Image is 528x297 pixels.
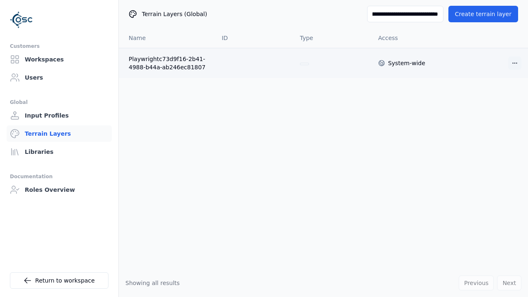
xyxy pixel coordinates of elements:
a: Return to workspace [10,272,108,289]
a: Roles Overview [7,181,112,198]
div: Global [10,97,108,107]
span: Showing all results [125,280,180,286]
span: Terrain Layers (Global) [142,10,207,18]
a: Terrain Layers [7,125,112,142]
th: Access [372,28,450,48]
div: Documentation [10,172,108,181]
div: System-wide [388,59,425,67]
a: Playwrightc73d9f16-2b41-4988-b44a-ab246ec81807 [129,55,208,71]
img: Logo [10,8,33,31]
a: Users [7,69,112,86]
th: Name [119,28,215,48]
a: Input Profiles [7,107,112,124]
a: Libraries [7,144,112,160]
th: ID [215,28,293,48]
button: Create terrain layer [448,6,518,22]
th: Type [293,28,372,48]
a: Workspaces [7,51,112,68]
div: Customers [10,41,108,51]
